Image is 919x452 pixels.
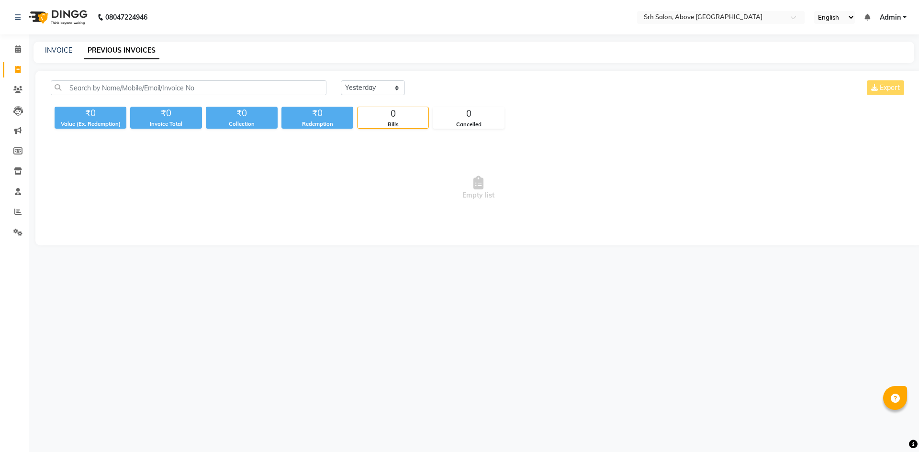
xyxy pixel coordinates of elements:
span: Empty list [51,140,906,236]
span: Admin [880,12,901,22]
div: ₹0 [281,107,353,120]
div: 0 [358,107,428,121]
div: 0 [433,107,504,121]
div: Invoice Total [130,120,202,128]
input: Search by Name/Mobile/Email/Invoice No [51,80,326,95]
div: Bills [358,121,428,129]
a: PREVIOUS INVOICES [84,42,159,59]
div: Value (Ex. Redemption) [55,120,126,128]
img: logo [24,4,90,31]
div: Collection [206,120,278,128]
b: 08047224946 [105,4,147,31]
div: ₹0 [130,107,202,120]
div: Cancelled [433,121,504,129]
div: Redemption [281,120,353,128]
div: ₹0 [206,107,278,120]
a: INVOICE [45,46,72,55]
iframe: chat widget [879,414,909,442]
div: ₹0 [55,107,126,120]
